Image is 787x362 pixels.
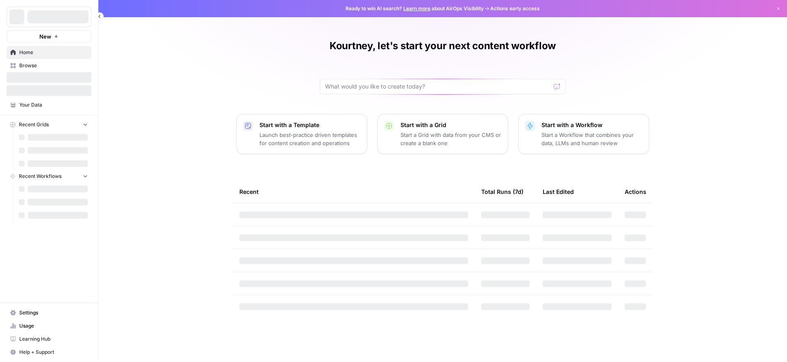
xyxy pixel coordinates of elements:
[330,39,556,52] h1: Kourtney, let's start your next content workflow
[400,131,501,147] p: Start a Grid with data from your CMS or create a blank one
[481,180,523,203] div: Total Runs (7d)
[19,101,88,109] span: Your Data
[377,114,508,154] button: Start with a GridStart a Grid with data from your CMS or create a blank one
[39,32,51,41] span: New
[19,173,61,180] span: Recent Workflows
[259,121,360,129] p: Start with a Template
[7,306,91,319] a: Settings
[7,332,91,346] a: Learning Hub
[7,59,91,72] a: Browse
[7,98,91,112] a: Your Data
[19,49,88,56] span: Home
[543,180,574,203] div: Last Edited
[7,346,91,359] button: Help + Support
[19,62,88,69] span: Browse
[239,180,468,203] div: Recent
[490,5,540,12] span: Actions early access
[541,131,642,147] p: Start a Workflow that combines your data, LLMs and human review
[400,121,501,129] p: Start with a Grid
[7,319,91,332] a: Usage
[7,30,91,43] button: New
[325,82,550,91] input: What would you like to create today?
[541,121,642,129] p: Start with a Workflow
[19,309,88,316] span: Settings
[7,118,91,131] button: Recent Grids
[19,121,49,128] span: Recent Grids
[625,180,646,203] div: Actions
[7,46,91,59] a: Home
[236,114,367,154] button: Start with a TemplateLaunch best-practice driven templates for content creation and operations
[518,114,649,154] button: Start with a WorkflowStart a Workflow that combines your data, LLMs and human review
[403,5,430,11] a: Learn more
[19,348,88,356] span: Help + Support
[7,170,91,182] button: Recent Workflows
[259,131,360,147] p: Launch best-practice driven templates for content creation and operations
[19,335,88,343] span: Learning Hub
[346,5,484,12] span: Ready to win AI search? about AirOps Visibility
[19,322,88,330] span: Usage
